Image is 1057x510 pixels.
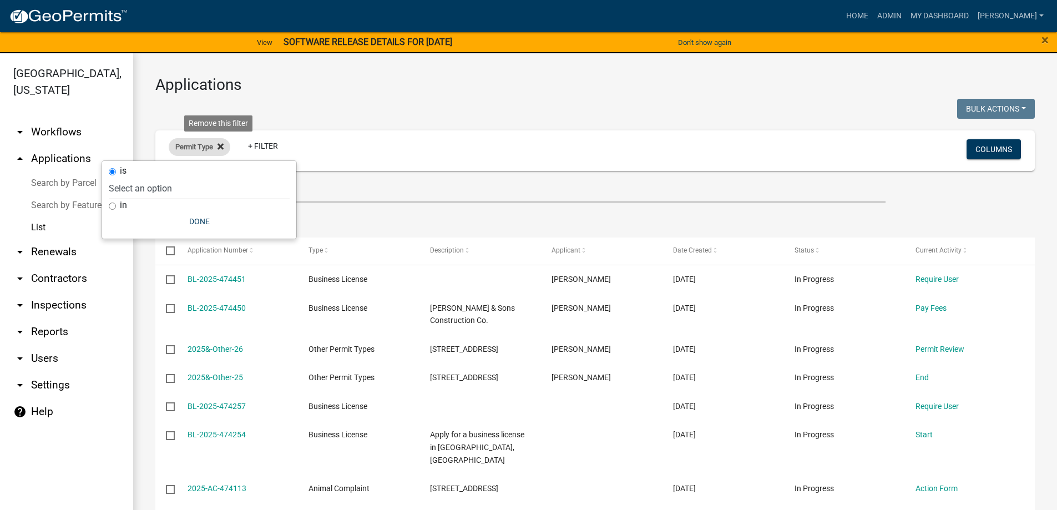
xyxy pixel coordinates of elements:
[188,373,243,382] a: 2025&-Other-25
[13,405,27,418] i: help
[430,484,498,493] span: Anonymous&203 Wellington Way
[967,139,1021,159] button: Columns
[795,304,834,312] span: In Progress
[662,238,784,264] datatable-header-cell: Date Created
[308,373,375,382] span: Other Permit Types
[673,246,712,254] span: Date Created
[252,33,277,52] a: View
[795,373,834,382] span: In Progress
[795,402,834,411] span: In Progress
[916,484,958,493] a: Action Form
[13,299,27,312] i: arrow_drop_down
[795,275,834,284] span: In Progress
[552,304,611,312] span: Vernon Smith
[120,166,127,175] label: is
[239,136,287,156] a: + Filter
[916,430,933,439] a: Start
[916,402,959,411] a: Require User
[13,352,27,365] i: arrow_drop_down
[552,373,611,382] span: Tammie
[916,275,959,284] a: Require User
[541,238,662,264] datatable-header-cell: Applicant
[973,6,1048,27] a: [PERSON_NAME]
[673,430,696,439] span: 09/05/2025
[673,402,696,411] span: 09/05/2025
[552,275,611,284] span: Tammie
[552,345,611,354] span: Tammie
[1041,33,1049,47] button: Close
[957,99,1035,119] button: Bulk Actions
[13,125,27,139] i: arrow_drop_down
[673,345,696,354] span: 09/05/2025
[430,345,498,354] span: 640 GA HWY 128
[673,275,696,284] span: 09/05/2025
[13,272,27,285] i: arrow_drop_down
[552,246,580,254] span: Applicant
[120,201,127,210] label: in
[308,430,367,439] span: Business License
[916,246,962,254] span: Current Activity
[188,246,248,254] span: Application Number
[673,304,696,312] span: 09/05/2025
[673,484,696,493] span: 09/05/2025
[308,484,370,493] span: Animal Complaint
[13,245,27,259] i: arrow_drop_down
[176,238,298,264] datatable-header-cell: Application Number
[298,238,419,264] datatable-header-cell: Type
[795,345,834,354] span: In Progress
[906,6,973,27] a: My Dashboard
[795,430,834,439] span: In Progress
[419,238,541,264] datatable-header-cell: Description
[155,238,176,264] datatable-header-cell: Select
[188,484,246,493] a: 2025-AC-474113
[430,430,524,464] span: Apply for a business license in Crawford County, GA
[284,37,452,47] strong: SOFTWARE RELEASE DETAILS FOR [DATE]
[430,246,464,254] span: Description
[842,6,873,27] a: Home
[795,246,814,254] span: Status
[308,246,323,254] span: Type
[188,304,246,312] a: BL-2025-474450
[308,275,367,284] span: Business License
[430,373,498,382] span: 260 DEERWOOD CIR
[13,378,27,392] i: arrow_drop_down
[916,304,947,312] a: Pay Fees
[674,33,736,52] button: Don't show again
[795,484,834,493] span: In Progress
[673,373,696,382] span: 09/05/2025
[308,402,367,411] span: Business License
[1041,32,1049,48] span: ×
[188,345,243,354] a: 2025&-Other-26
[155,180,886,203] input: Search for applications
[916,373,929,382] a: End
[109,211,290,231] button: Done
[308,304,367,312] span: Business License
[188,430,246,439] a: BL-2025-474254
[13,325,27,339] i: arrow_drop_down
[308,345,375,354] span: Other Permit Types
[916,345,964,354] a: Permit Review
[430,304,515,325] span: Vernon Smith & Sons Construction Co.
[783,238,905,264] datatable-header-cell: Status
[873,6,906,27] a: Admin
[188,402,246,411] a: BL-2025-474257
[175,143,213,151] span: Permit Type
[155,75,1035,94] h3: Applications
[905,238,1026,264] datatable-header-cell: Current Activity
[184,115,252,132] div: Remove this filter
[13,152,27,165] i: arrow_drop_up
[188,275,246,284] a: BL-2025-474451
